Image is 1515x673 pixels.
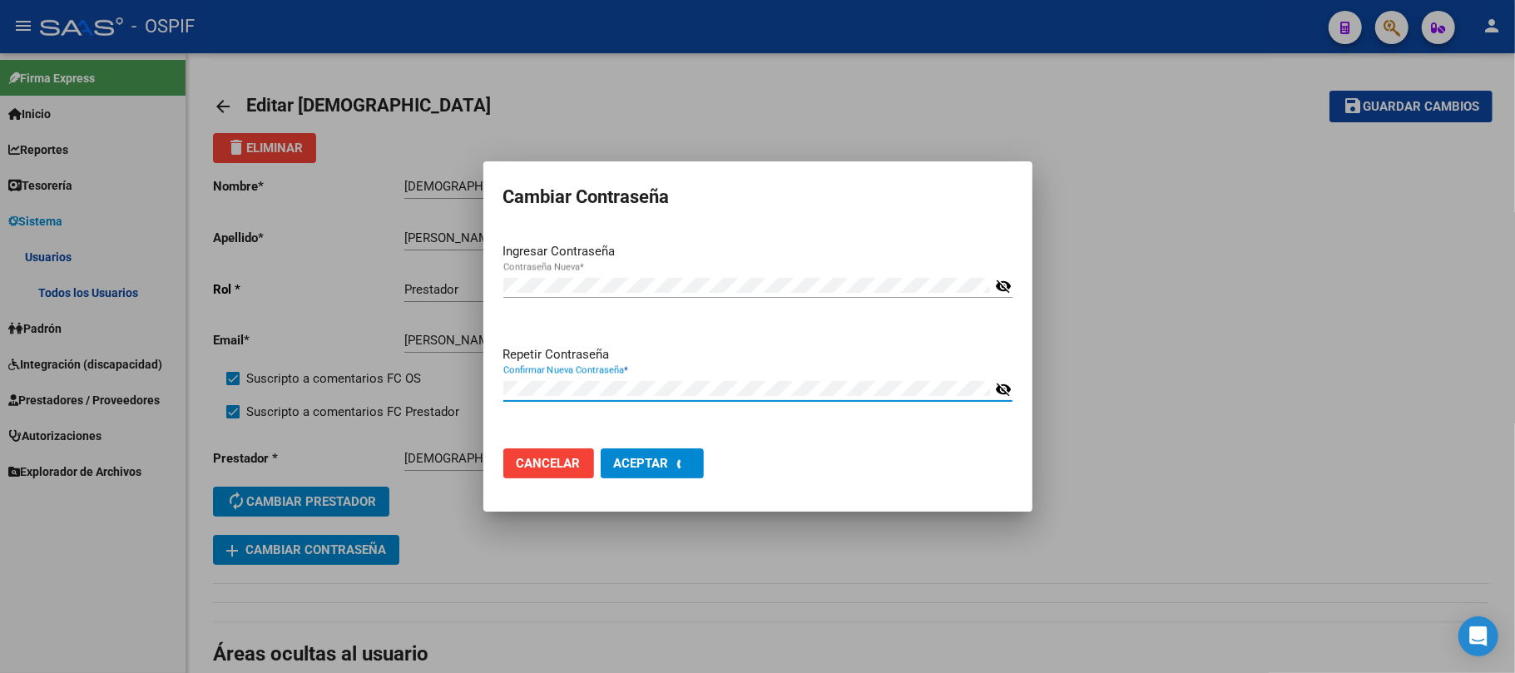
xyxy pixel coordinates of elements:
mat-icon: visibility_off [995,379,1012,399]
button: Aceptar [601,448,704,478]
span: Aceptar [614,456,669,471]
button: Cancelar [503,448,594,478]
mat-icon: visibility_off [995,276,1012,296]
h2: Cambiar Contraseña [503,181,1012,213]
p: Ingresar Contraseña [503,242,1012,261]
div: Open Intercom Messenger [1458,616,1498,656]
p: Repetir Contraseña [503,345,1012,364]
span: Cancelar [517,456,581,471]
